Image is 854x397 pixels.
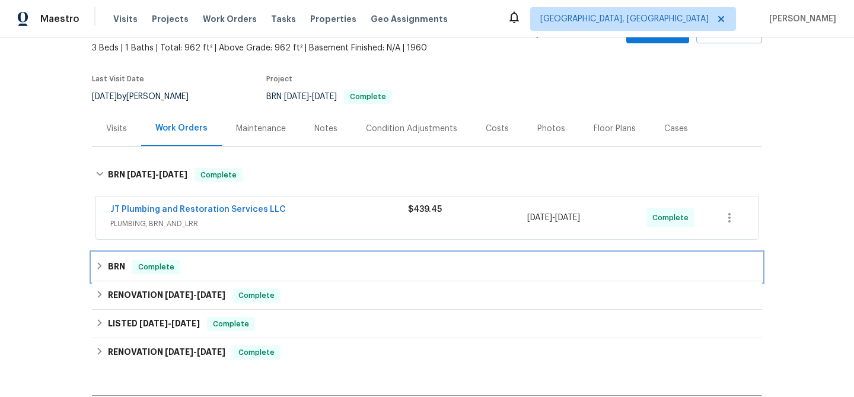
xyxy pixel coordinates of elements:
span: [DATE] [159,170,187,179]
span: Complete [652,212,693,224]
div: Condition Adjustments [366,123,457,135]
span: Complete [234,290,279,301]
span: [DATE] [284,93,309,101]
span: [DATE] [312,93,337,101]
span: BRN [266,93,392,101]
span: [DATE] [555,214,580,222]
span: Tasks [271,15,296,23]
span: Last Visit Date [92,75,144,82]
span: [DATE] [127,170,155,179]
span: Complete [196,169,241,181]
div: Visits [106,123,127,135]
div: BRN [DATE]-[DATE]Complete [92,156,762,194]
span: [DATE] [92,93,117,101]
div: Photos [537,123,565,135]
span: $439.45 [408,205,442,214]
h6: RENOVATION [108,288,225,303]
span: Complete [345,93,391,100]
span: Complete [133,261,179,273]
span: [DATE] [197,291,225,299]
span: Geo Assignments [371,13,448,25]
span: [DATE] [165,291,193,299]
span: [DATE] [527,214,552,222]
div: Work Orders [155,122,208,134]
span: [DATE] [171,319,200,328]
span: - [284,93,337,101]
span: Visits [113,13,138,25]
span: Properties [310,13,356,25]
span: [DATE] [139,319,168,328]
a: JT Plumbing and Restoration Services LLC [110,205,286,214]
span: Complete [234,347,279,358]
div: by [PERSON_NAME] [92,90,203,104]
div: Costs [486,123,509,135]
span: Work Orders [203,13,257,25]
span: 3 Beds | 1 Baths | Total: 962 ft² | Above Grade: 962 ft² | Basement Finished: N/A | 1960 [92,42,525,54]
span: [DATE] [165,348,193,356]
div: RENOVATION [DATE]-[DATE]Complete [92,281,762,310]
span: [DATE] [197,348,225,356]
h6: RENOVATION [108,345,225,360]
span: Maestro [40,13,79,25]
span: Complete [208,318,254,330]
div: Maintenance [236,123,286,135]
div: BRN Complete [92,253,762,281]
span: - [165,291,225,299]
span: [GEOGRAPHIC_DATA], [GEOGRAPHIC_DATA] [540,13,709,25]
div: LISTED [DATE]-[DATE]Complete [92,310,762,338]
span: Projects [152,13,189,25]
span: - [165,348,225,356]
div: Floor Plans [594,123,636,135]
div: Notes [314,123,337,135]
div: Cases [664,123,688,135]
h6: LISTED [108,317,200,331]
span: - [527,212,580,224]
h6: BRN [108,168,187,182]
div: RENOVATION [DATE]-[DATE]Complete [92,338,762,367]
span: [PERSON_NAME] [764,13,836,25]
h6: BRN [108,260,125,274]
span: Project [266,75,292,82]
span: - [139,319,200,328]
span: - [127,170,187,179]
span: PLUMBING, BRN_AND_LRR [110,218,408,230]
